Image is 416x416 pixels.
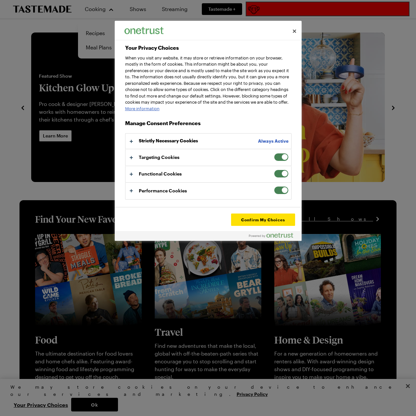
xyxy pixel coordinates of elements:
div: When you visit any website, it may store or retrieve information on your browser, mostly in the f... [125,55,292,112]
a: More information about your privacy, opens in a new tab [125,106,160,111]
button: Close [287,24,302,38]
div: Preference center [115,21,302,241]
div: Your Privacy Choices [115,21,302,241]
img: Company Logo [124,27,163,34]
h2: Your Privacy Choices [125,44,292,52]
a: Powered by OneTrust Opens in a new Tab [249,233,298,241]
img: Powered by OneTrust Opens in a new Tab [249,233,293,238]
div: Company Logo [124,24,163,37]
button: Confirm My Choices [231,214,295,226]
h3: Manage Consent Preferences [125,120,292,130]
